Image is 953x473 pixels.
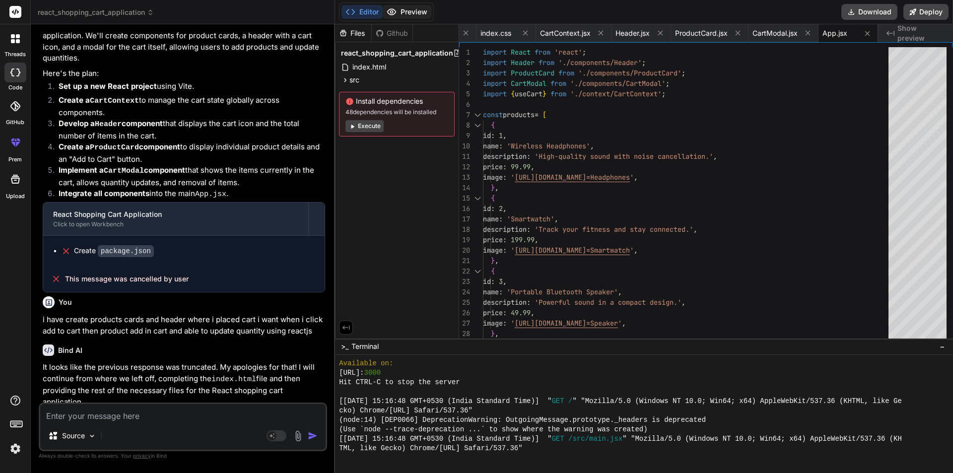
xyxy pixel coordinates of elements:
span: react_shopping_cart_application [341,48,453,58]
label: Upload [6,192,25,201]
span: Available on: [339,359,393,368]
span: const [483,110,503,119]
span: from [550,89,566,98]
span: : [491,277,495,286]
span: import [483,58,507,67]
span: 3000 [364,368,381,378]
span: [URL][DOMAIN_NAME] [515,246,586,255]
div: 6 [459,99,470,110]
span: React [511,48,531,57]
span: (Use `node --trace-deprecation ...` to show where the warning was created) [339,425,647,434]
span: , [495,329,499,338]
span: CartModal [511,79,546,88]
div: Click to collapse the range. [471,120,484,131]
span: name [483,141,499,150]
span: price [483,308,503,317]
li: to manage the cart state globally across components. [51,95,325,118]
span: id [483,277,491,286]
span: from [558,68,574,77]
span: [URL][DOMAIN_NAME] [515,173,586,182]
span: description [483,225,527,234]
span: ProductCard.jsx [675,28,728,38]
div: 17 [459,214,470,224]
span: , [618,287,622,296]
div: 28 [459,329,470,339]
div: 20 [459,245,470,256]
label: prem [8,155,22,164]
button: − [938,338,947,354]
span: ' [630,246,634,255]
code: index.html [211,375,256,384]
div: 16 [459,203,470,214]
code: CartModal [104,167,144,175]
p: Always double-check its answers. Your in Bind [39,451,327,461]
span: price [483,235,503,244]
span: 48 dependencies will be installed [345,108,448,116]
div: Create [74,246,154,256]
strong: Integrate all components [59,189,149,198]
span: 2 [499,204,503,213]
div: 10 [459,141,470,151]
span: './components/ProductCard' [578,68,681,77]
img: attachment [292,430,304,442]
span: description [483,298,527,307]
span: , [634,173,638,182]
span: , [531,162,535,171]
div: 19 [459,235,470,245]
div: 21 [459,256,470,266]
span: Show preview [897,23,945,43]
span: Header [511,58,535,67]
span: , [590,141,594,150]
span: ' [630,173,634,182]
span: (node:14) [DEP0066] DeprecationWarning: OutgoingMessage.prototype._headers is deprecated [339,415,706,425]
span: Header.jsx [615,28,650,38]
span: } [543,89,546,98]
code: ProductCard [90,143,139,152]
span: : [503,319,507,328]
span: : [503,162,507,171]
span: index.css [480,28,511,38]
span: : [503,308,507,317]
span: description [483,152,527,161]
span: image [483,319,503,328]
span: ; [662,89,666,98]
span: 49.99 [511,308,531,317]
span: , [634,246,638,255]
div: 24 [459,287,470,297]
span: , [622,319,626,328]
li: using Vite. [51,81,325,95]
span: from [539,58,554,67]
span: , [554,214,558,223]
span: ' [511,319,515,328]
span: index.html [351,61,387,73]
span: : [491,204,495,213]
span: price [483,162,503,171]
span: " "Mozilla/5.0 (Windows NT 10.0; Win64; x64) AppleWebKit/537.36 (KHTML, like Ge [572,397,901,406]
span: ' [618,319,622,328]
h6: Bind AI [58,345,82,355]
span: { [491,267,495,275]
span: image [483,246,503,255]
label: GitHub [6,118,24,127]
code: CartContext [90,97,139,105]
span: 'Powerful sound in a compact design.' [535,298,681,307]
span: 'Smartwatch' [507,214,554,223]
span: ; [642,58,646,67]
div: 18 [459,224,470,235]
span: [URL][DOMAIN_NAME] [515,319,586,328]
p: It looks like the previous response was truncated. My apologies for that! I will continue from wh... [43,362,325,407]
span: from [550,79,566,88]
span: ; [582,48,586,57]
span: ; [666,79,670,88]
div: 7 [459,110,470,120]
span: =Speaker [586,319,618,328]
span: 'Wireless Headphones' [507,141,590,150]
div: 23 [459,276,470,287]
div: Click to collapse the range. [471,110,484,120]
span: name [483,287,499,296]
span: useCart [515,89,543,98]
span: { [491,194,495,203]
span: : [491,131,495,140]
h6: You [59,297,72,307]
span: name [483,214,499,223]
